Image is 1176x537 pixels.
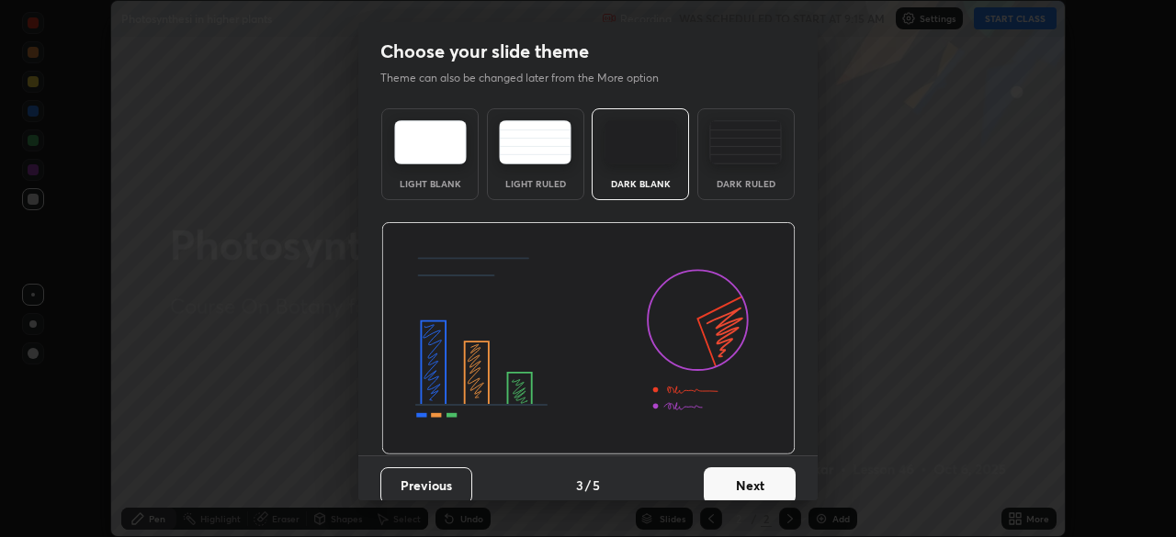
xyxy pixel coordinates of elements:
img: lightTheme.e5ed3b09.svg [394,120,467,164]
h4: 3 [576,475,583,495]
div: Light Blank [393,179,467,188]
img: lightRuledTheme.5fabf969.svg [499,120,571,164]
h4: 5 [593,475,600,495]
div: Dark Ruled [709,179,783,188]
button: Next [704,467,796,504]
h2: Choose your slide theme [380,39,589,63]
div: Dark Blank [604,179,677,188]
p: Theme can also be changed later from the More option [380,70,678,86]
img: darkThemeBanner.d06ce4a2.svg [381,222,796,455]
button: Previous [380,467,472,504]
img: darkRuledTheme.de295e13.svg [709,120,782,164]
img: darkTheme.f0cc69e5.svg [605,120,677,164]
h4: / [585,475,591,495]
div: Light Ruled [499,179,572,188]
